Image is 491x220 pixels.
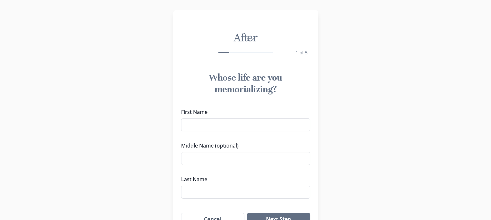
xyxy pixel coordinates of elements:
label: Last Name [181,175,306,183]
h1: Whose life are you memorializing? [181,72,310,95]
label: First Name [181,108,306,116]
label: Middle Name (optional) [181,142,306,149]
span: 1 of 5 [296,49,308,56]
